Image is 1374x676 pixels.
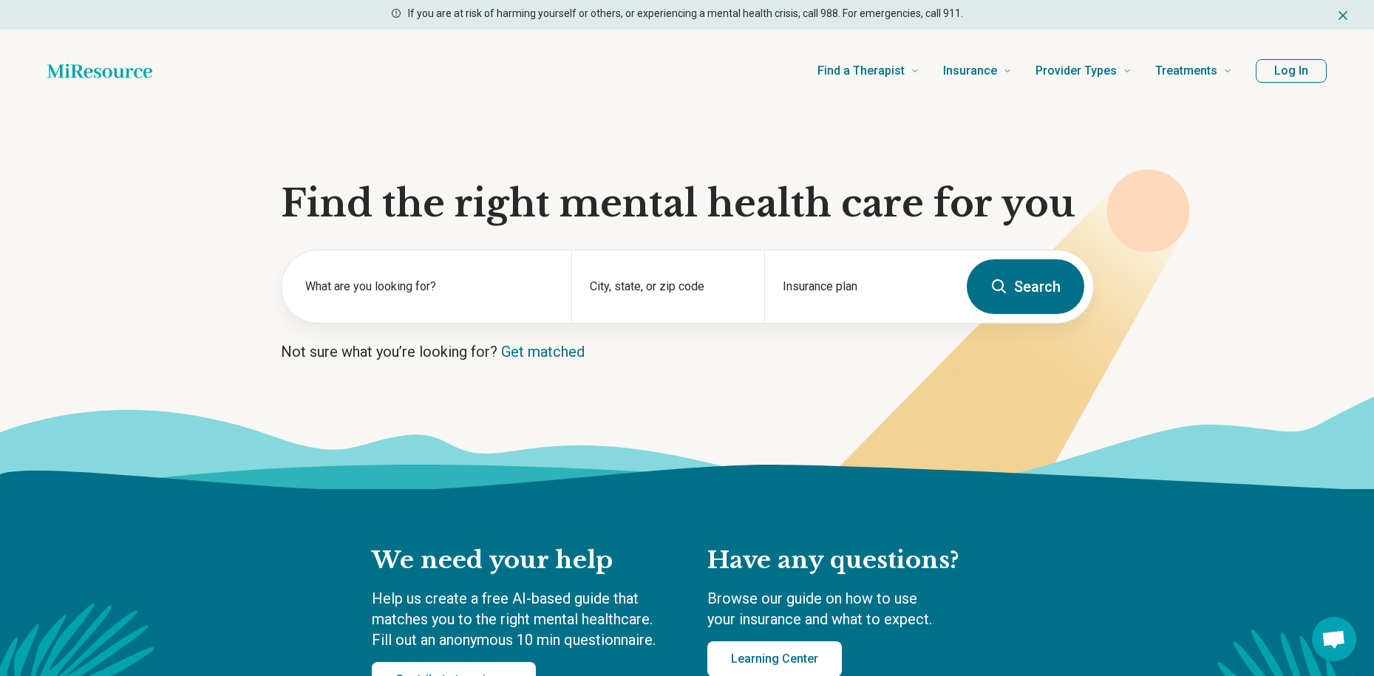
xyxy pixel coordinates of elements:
[501,343,585,361] a: Get matched
[817,61,905,81] span: Find a Therapist
[817,41,919,100] a: Find a Therapist
[1035,41,1132,100] a: Provider Types
[281,341,1094,362] p: Not sure what you’re looking for?
[47,56,152,86] a: Home page
[1312,617,1356,661] div: Open chat
[707,588,1003,629] p: Browse our guide on how to use your insurance and what to expect.
[1035,61,1117,81] span: Provider Types
[1256,59,1327,83] button: Log In
[943,41,1012,100] a: Insurance
[707,545,1003,576] h2: Have any questions?
[943,61,997,81] span: Insurance
[281,182,1094,226] h1: Find the right mental health care for you
[372,588,678,650] p: Help us create a free AI-based guide that matches you to the right mental healthcare. Fill out an...
[1155,41,1232,100] a: Treatments
[305,278,554,296] label: What are you looking for?
[1336,6,1350,24] button: Dismiss
[408,6,963,21] p: If you are at risk of harming yourself or others, or experiencing a mental health crisis, call 98...
[1155,61,1217,81] span: Treatments
[372,545,678,576] h2: We need your help
[967,259,1084,314] button: Search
